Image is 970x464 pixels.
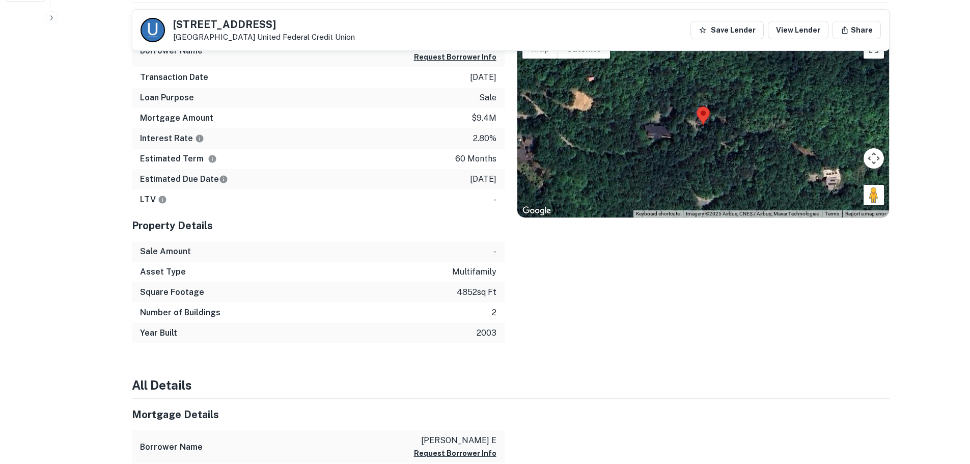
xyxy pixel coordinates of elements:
iframe: Chat Widget [919,383,970,431]
a: Terms (opens in new tab) [825,211,839,216]
h6: Estimated Term [140,153,217,165]
span: Imagery ©2025 Airbus, CNES / Airbus, Maxar Technologies [686,211,819,216]
button: Request Borrower Info [414,51,496,63]
h6: Asset Type [140,266,186,278]
button: Keyboard shortcuts [636,210,680,217]
h5: Mortgage Details [132,407,505,422]
button: Save Lender [690,21,764,39]
h6: Number of Buildings [140,307,220,319]
h6: Estimated Due Date [140,173,228,185]
p: 2 [492,307,496,319]
h6: Year Built [140,327,177,339]
p: - [493,245,496,258]
a: Report a map error [845,211,886,216]
h6: LTV [140,194,167,206]
p: [GEOGRAPHIC_DATA] [173,33,355,42]
a: United Federal Credit Union [257,33,355,41]
svg: Term is based on a standard schedule for this type of loan. [208,154,217,163]
button: Drag Pegman onto the map to open Street View [864,185,884,205]
h5: Property Details [132,218,505,233]
h6: Sale Amount [140,245,191,258]
button: Request Borrower Info [414,447,496,459]
p: [DATE] [470,71,496,84]
p: multifamily [452,266,496,278]
p: - [493,194,496,206]
p: 60 months [455,153,496,165]
svg: The interest rates displayed on the website are for informational purposes only and may be report... [195,134,204,143]
p: $9.4m [472,112,496,124]
p: 2.80% [473,132,496,145]
a: View Lender [768,21,828,39]
h6: Interest Rate [140,132,204,145]
h6: Mortgage Amount [140,112,213,124]
h4: All Details [132,376,890,394]
h6: Loan Purpose [140,92,194,104]
h5: [STREET_ADDRESS] [173,19,355,30]
svg: Estimate is based on a standard schedule for this type of loan. [219,175,228,184]
button: Map camera controls [864,148,884,169]
h6: Borrower Name [140,441,203,453]
p: [PERSON_NAME] e [414,434,496,447]
p: 2003 [477,327,496,339]
svg: LTVs displayed on the website are for informational purposes only and may be reported incorrectly... [158,195,167,204]
h6: Square Footage [140,286,204,298]
a: Open this area in Google Maps (opens a new window) [520,204,553,217]
p: [DATE] [470,173,496,185]
p: 4852 sq ft [457,286,496,298]
h6: Transaction Date [140,71,208,84]
button: Share [833,21,881,39]
p: sale [479,92,496,104]
img: Google [520,204,553,217]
